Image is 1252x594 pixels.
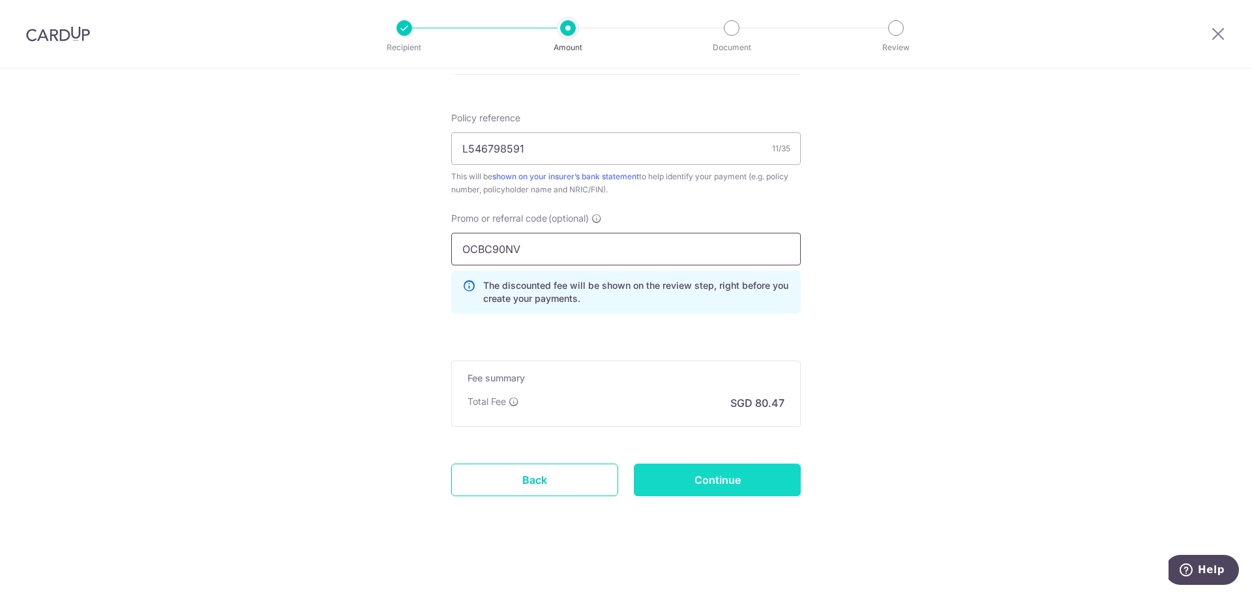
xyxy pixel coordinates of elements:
a: shown on your insurer’s bank statement [492,171,639,181]
p: Total Fee [468,395,506,408]
p: Amount [520,41,616,54]
p: Document [683,41,780,54]
label: Policy reference [451,111,520,125]
span: (optional) [548,212,589,225]
input: Continue [634,464,801,496]
p: Recipient [356,41,453,54]
iframe: Opens a widget where you can find more information [1169,555,1239,587]
span: Promo or referral code [451,212,547,225]
p: The discounted fee will be shown on the review step, right before you create your payments. [483,279,790,305]
h5: Fee summary [468,372,784,385]
div: This will be to help identify your payment (e.g. policy number, policyholder name and NRIC/FIN). [451,170,801,196]
div: 11/35 [772,142,790,155]
p: Review [848,41,944,54]
a: Back [451,464,618,496]
img: CardUp [26,26,90,42]
p: SGD 80.47 [730,395,784,411]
